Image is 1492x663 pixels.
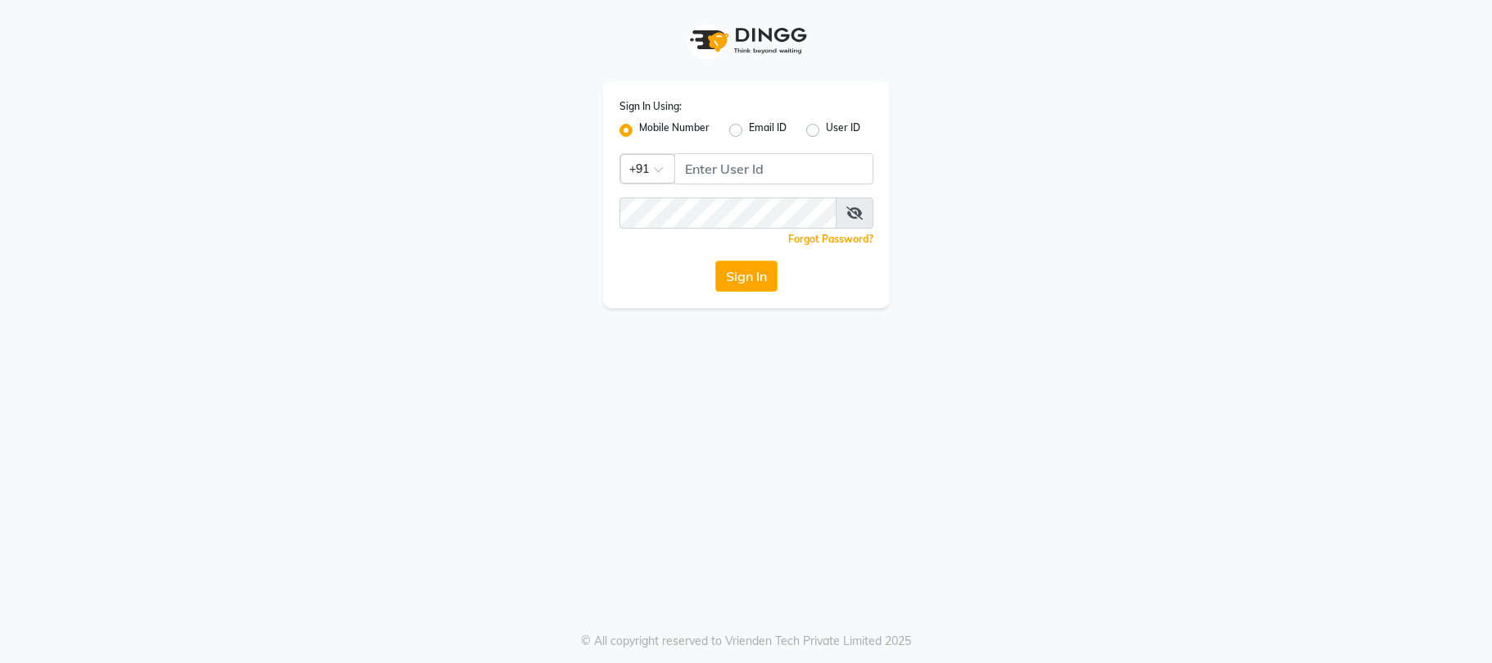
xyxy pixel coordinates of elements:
[826,120,860,140] label: User ID
[749,120,787,140] label: Email ID
[715,261,778,292] button: Sign In
[681,16,812,65] img: logo1.svg
[639,120,710,140] label: Mobile Number
[674,153,873,184] input: Username
[788,233,873,245] a: Forgot Password?
[619,99,682,114] label: Sign In Using:
[619,198,837,229] input: Username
